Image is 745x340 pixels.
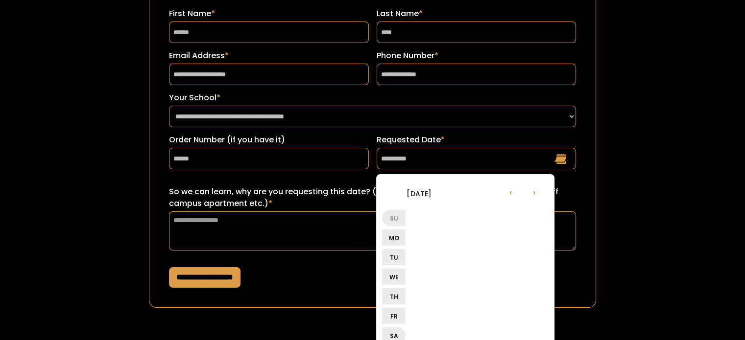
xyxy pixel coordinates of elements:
[382,308,406,324] li: Fr
[377,50,576,62] label: Phone Number
[377,8,576,20] label: Last Name
[169,186,576,209] label: So we can learn, why are you requesting this date? (ex: sorority recruitment, lease turn over for...
[382,249,406,265] li: Tu
[169,92,576,104] label: Your School
[382,288,406,304] li: Th
[377,134,576,146] label: Requested Date
[499,180,522,204] li: ‹
[522,180,546,204] li: ›
[382,210,406,226] li: Su
[169,134,368,146] label: Order Number (if you have it)
[382,269,406,285] li: We
[382,229,406,246] li: Mo
[169,8,368,20] label: First Name
[382,181,456,205] li: [DATE]
[169,50,368,62] label: Email Address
